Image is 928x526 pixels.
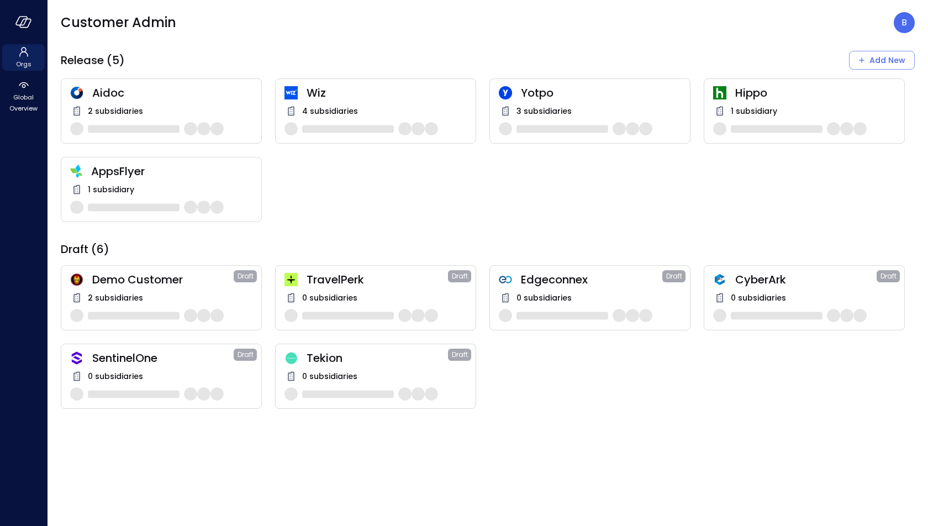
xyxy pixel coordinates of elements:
[61,53,125,67] span: Release (5)
[521,86,681,100] span: Yotpo
[88,370,143,382] span: 0 subsidiaries
[92,351,234,365] span: SentinelOne
[731,292,786,304] span: 0 subsidiaries
[452,271,468,282] span: Draft
[901,16,907,29] p: B
[16,59,31,70] span: Orgs
[92,272,234,287] span: Demo Customer
[88,292,143,304] span: 2 subsidiaries
[713,86,726,99] img: ynjrjpaiymlkbkxtflmu
[2,44,45,71] div: Orgs
[516,105,572,117] span: 3 subsidiaries
[91,164,252,178] span: AppsFlyer
[302,292,357,304] span: 0 subsidiaries
[302,370,357,382] span: 0 subsidiaries
[70,273,83,286] img: scnakozdowacoarmaydw
[516,292,572,304] span: 0 subsidiaries
[70,351,83,365] img: oujisyhxiqy1h0xilnqx
[92,86,252,100] span: Aidoc
[452,349,468,360] span: Draft
[499,86,512,99] img: rosehlgmm5jjurozkspi
[880,271,897,282] span: Draft
[521,272,662,287] span: Edgeconnex
[284,273,298,286] img: euz2wel6fvrjeyhjwgr9
[61,242,109,256] span: Draft (6)
[307,351,448,365] span: Tekion
[894,12,915,33] div: Boaz
[70,165,82,178] img: zbmm8o9awxf8yv3ehdzf
[61,14,176,31] span: Customer Admin
[666,271,682,282] span: Draft
[307,272,448,287] span: TravelPerk
[284,86,298,99] img: cfcvbyzhwvtbhao628kj
[849,51,915,70] div: Add New Organization
[307,86,467,100] span: Wiz
[869,54,905,67] div: Add New
[302,105,358,117] span: 4 subsidiaries
[88,105,143,117] span: 2 subsidiaries
[70,86,83,99] img: hddnet8eoxqedtuhlo6i
[88,183,134,196] span: 1 subsidiary
[238,271,254,282] span: Draft
[284,352,298,365] img: dweq851rzgflucm4u1c8
[7,92,40,114] span: Global Overview
[735,272,877,287] span: CyberArk
[713,273,726,286] img: a5he5ildahzqx8n3jb8t
[735,86,895,100] span: Hippo
[849,51,915,70] button: Add New
[2,77,45,115] div: Global Overview
[731,105,777,117] span: 1 subsidiary
[499,273,512,286] img: gkfkl11jtdpupy4uruhy
[238,349,254,360] span: Draft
